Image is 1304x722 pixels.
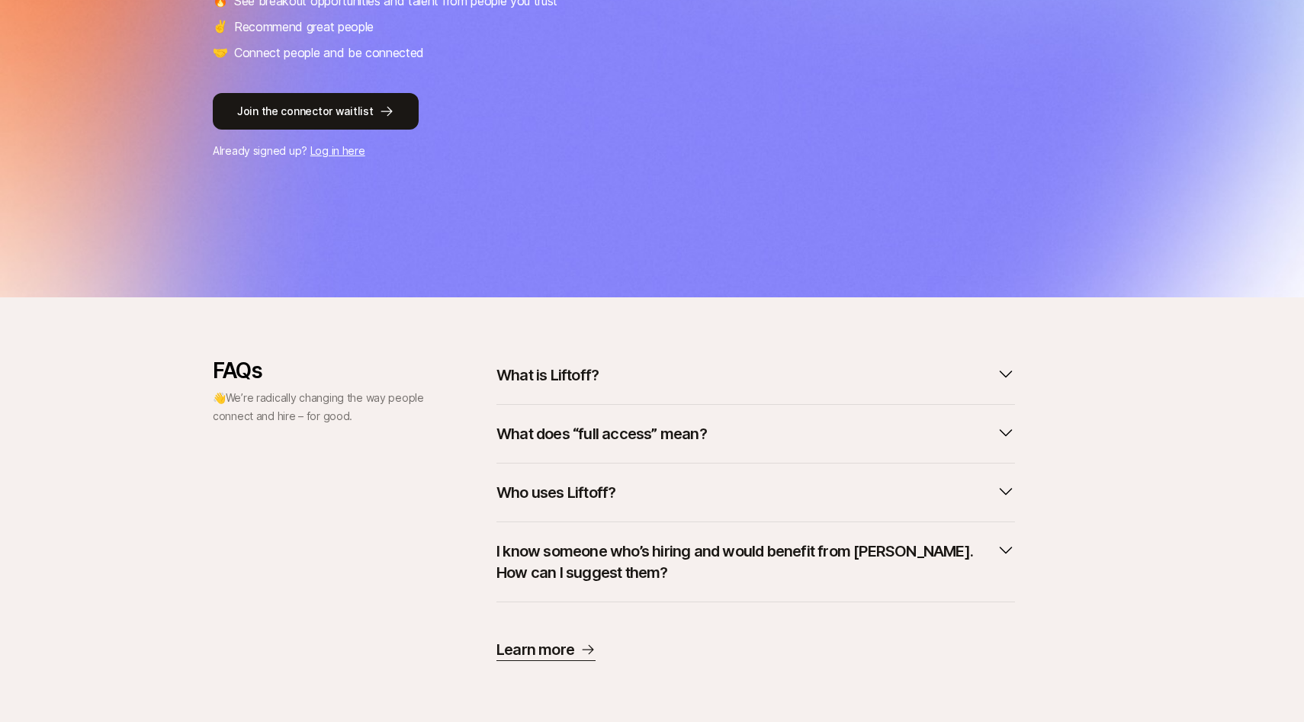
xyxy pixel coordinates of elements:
p: Recommend great people [234,17,374,37]
button: What does “full access” mean? [496,417,1015,451]
button: What is Liftoff? [496,358,1015,392]
p: Already signed up? [213,142,1091,160]
p: FAQs [213,358,426,383]
span: We’re radically changing the way people connect and hire – for good. [213,391,424,422]
p: Connect people and be connected [234,43,424,63]
button: Join the connector waitlist [213,93,419,130]
p: I know someone who’s hiring and would benefit from [PERSON_NAME]. How can I suggest them? [496,541,991,583]
p: Who uses Liftoff? [496,482,615,503]
button: Who uses Liftoff? [496,476,1015,509]
p: What does “full access” mean? [496,423,707,444]
a: Learn more [496,639,596,661]
p: 👋 [213,389,426,425]
a: Log in here [310,144,365,157]
a: Join the connector waitlist [213,93,1091,130]
p: Learn more [496,639,574,660]
button: I know someone who’s hiring and would benefit from [PERSON_NAME]. How can I suggest them? [496,534,1015,589]
p: What is Liftoff? [496,364,599,386]
span: ✌️ [213,17,228,37]
span: 🤝 [213,43,228,63]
